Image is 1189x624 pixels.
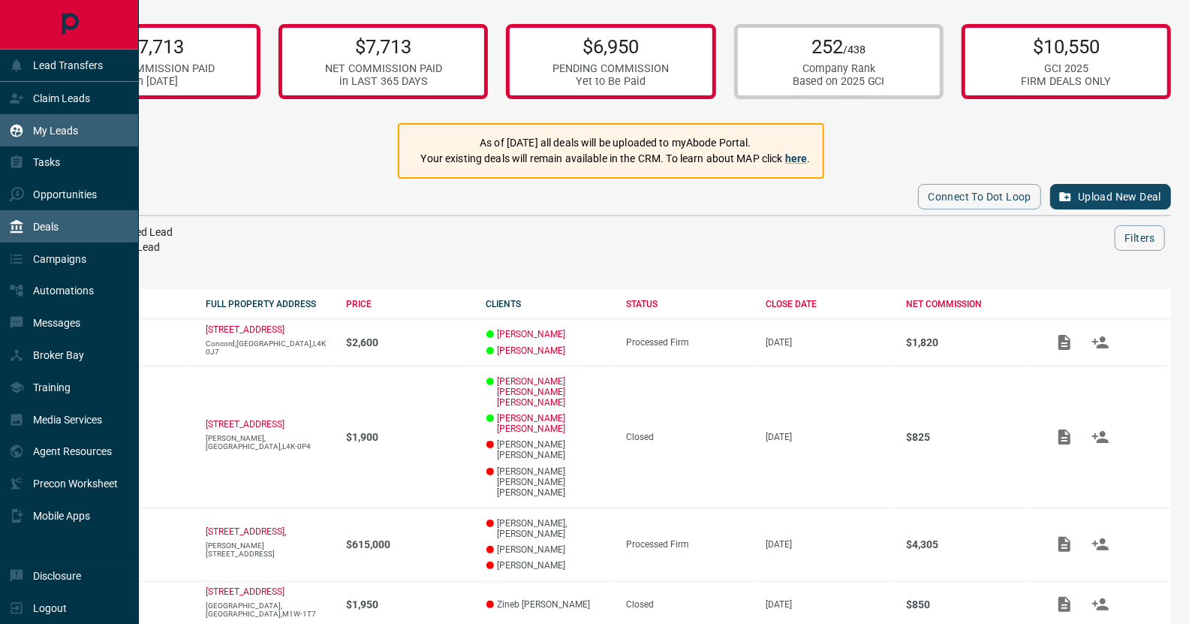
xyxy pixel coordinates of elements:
[346,538,471,550] p: $615,000
[1046,598,1082,609] span: Add / View Documents
[553,62,670,75] div: PENDING COMMISSION
[553,35,670,58] p: $6,950
[793,62,885,75] div: Company Rank
[346,336,471,348] p: $2,600
[626,539,751,550] div: Processed Firm
[98,35,215,58] p: $7,713
[906,598,1031,610] p: $850
[626,337,751,348] div: Processed Firm
[1046,431,1082,442] span: Add / View Documents
[1050,184,1171,210] button: Upload New Deal
[420,151,810,167] p: Your existing deals will remain available in the CRM. To learn about MAP click .
[486,544,612,555] p: [PERSON_NAME]
[766,599,892,610] p: [DATE]
[486,439,612,460] p: [PERSON_NAME] [PERSON_NAME]
[206,586,285,597] a: [STREET_ADDRESS]
[498,376,612,408] a: [PERSON_NAME] [PERSON_NAME] [PERSON_NAME]
[626,299,751,309] div: STATUS
[98,75,215,88] div: in [DATE]
[793,75,885,88] div: Based on 2025 GCI
[785,152,808,164] a: here
[206,526,287,537] a: [STREET_ADDRESS],
[553,75,670,88] div: Yet to Be Paid
[98,62,215,75] div: NET COMMISSION PAID
[206,434,332,451] p: [PERSON_NAME],[GEOGRAPHIC_DATA],L4K-0P4
[420,135,810,151] p: As of [DATE] all deals will be uploaded to myAbode Portal.
[843,44,865,56] span: /438
[766,432,892,442] p: [DATE]
[918,184,1041,210] button: Connect to Dot Loop
[766,337,892,348] p: [DATE]
[498,413,612,434] a: [PERSON_NAME] [PERSON_NAME]
[906,431,1031,443] p: $825
[906,538,1031,550] p: $4,305
[906,299,1031,309] div: NET COMMISSION
[1021,62,1111,75] div: GCI 2025
[206,299,332,309] div: FULL PROPERTY ADDRESS
[766,299,892,309] div: CLOSE DATE
[206,419,285,430] a: [STREET_ADDRESS]
[1115,225,1165,251] button: Filters
[346,299,471,309] div: PRICE
[1082,431,1118,442] span: Match Clients
[325,35,442,58] p: $7,713
[498,329,566,339] a: [PERSON_NAME]
[766,539,892,550] p: [DATE]
[346,598,471,610] p: $1,950
[346,431,471,443] p: $1,900
[325,75,442,88] div: in LAST 365 DAYS
[1082,598,1118,609] span: Match Clients
[486,299,612,309] div: CLIENTS
[486,466,612,498] p: [PERSON_NAME] [PERSON_NAME] [PERSON_NAME]
[1046,538,1082,549] span: Add / View Documents
[206,601,332,618] p: [GEOGRAPHIC_DATA],[GEOGRAPHIC_DATA],M1W-1T7
[626,432,751,442] div: Closed
[626,599,751,610] div: Closed
[325,62,442,75] div: NET COMMISSION PAID
[206,324,285,335] a: [STREET_ADDRESS]
[1021,35,1111,58] p: $10,550
[486,518,612,539] p: [PERSON_NAME], [PERSON_NAME]
[1046,336,1082,347] span: Add / View Documents
[486,560,612,571] p: [PERSON_NAME]
[1021,75,1111,88] div: FIRM DEALS ONLY
[906,336,1031,348] p: $1,820
[1082,336,1118,347] span: Match Clients
[206,339,332,356] p: Concord,[GEOGRAPHIC_DATA],L4K 0J7
[1082,538,1118,549] span: Match Clients
[486,599,612,610] p: Zineb [PERSON_NAME]
[206,541,332,558] p: [PERSON_NAME][STREET_ADDRESS]
[498,345,566,356] a: [PERSON_NAME]
[793,35,885,58] p: 252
